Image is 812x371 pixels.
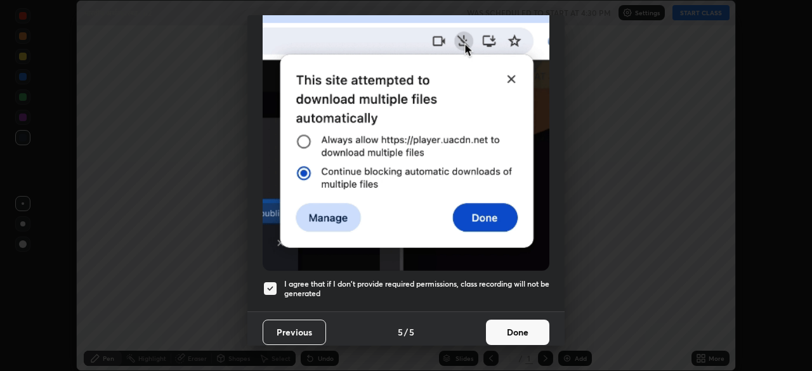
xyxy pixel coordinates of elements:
h4: / [404,325,408,339]
h5: I agree that if I don't provide required permissions, class recording will not be generated [284,279,549,299]
h4: 5 [398,325,403,339]
button: Done [486,320,549,345]
h4: 5 [409,325,414,339]
button: Previous [263,320,326,345]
